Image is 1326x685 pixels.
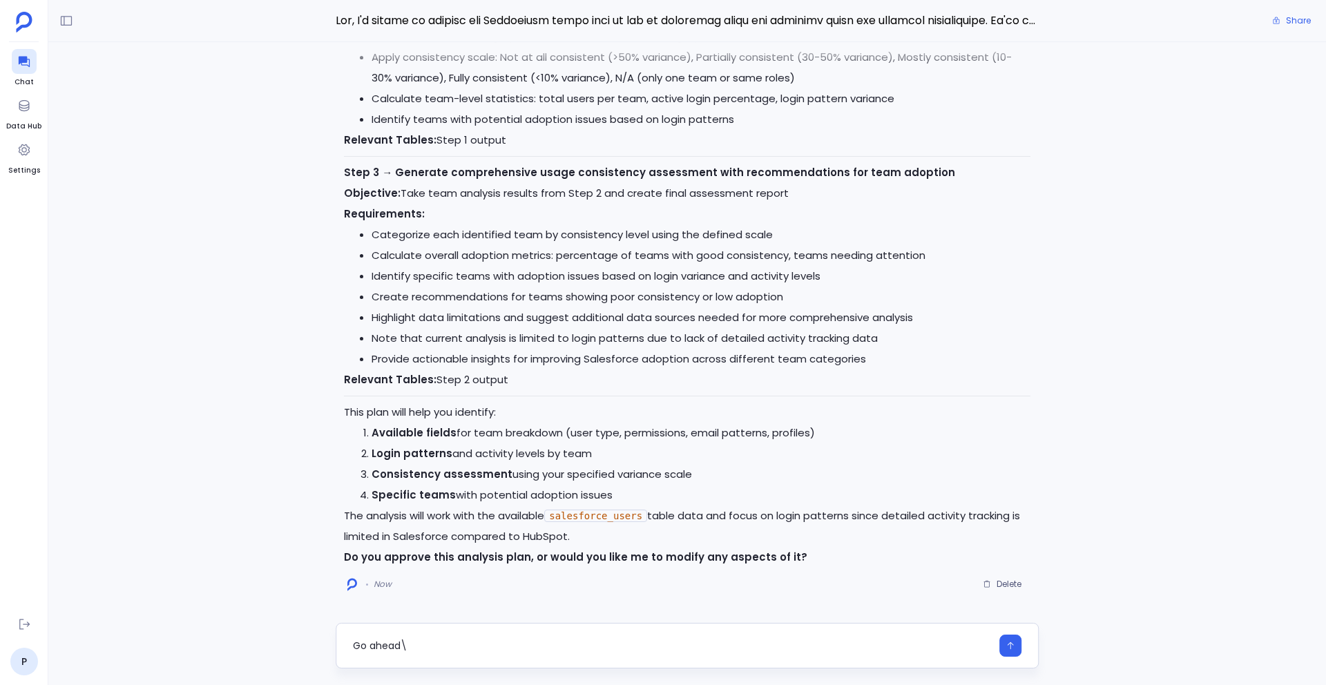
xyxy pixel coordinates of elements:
span: Chat [12,77,37,88]
p: Step 2 output [344,369,1030,390]
p: Take team analysis results from Step 2 and create final assessment report [344,183,1030,204]
code: salesforce_users [544,510,647,522]
p: This plan will help you identify: [344,402,1030,423]
span: Share [1286,15,1311,26]
p: Step 1 output [344,130,1030,151]
li: for team breakdown (user type, permissions, email patterns, profiles) [372,423,1030,443]
strong: Login patterns [372,446,452,461]
li: Create recommendations for teams showing poor consistency or low adoption [372,287,1030,307]
strong: Specific teams [372,488,456,502]
strong: Available fields [372,425,457,440]
button: Share [1264,11,1319,30]
strong: Do you approve this analysis plan, or would you like me to modify any aspects of it? [344,550,807,564]
textarea: Go ahead [353,639,991,653]
li: Identify specific teams with adoption issues based on login variance and activity levels [372,266,1030,287]
li: Note that current analysis is limited to login patterns due to lack of detailed activity tracking... [372,328,1030,349]
strong: Relevant Tables: [344,372,436,387]
a: P [10,648,38,675]
img: petavue logo [16,12,32,32]
li: Calculate team-level statistics: total users per team, active login percentage, login pattern var... [372,88,1030,109]
a: Settings [8,137,40,176]
strong: Step 3 → Generate comprehensive usage consistency assessment with recommendations for team adoption [344,165,955,180]
span: Settings [8,165,40,176]
li: Calculate overall adoption metrics: percentage of teams with good consistency, teams needing atte... [372,245,1030,266]
li: Highlight data limitations and suggest additional data sources needed for more comprehensive anal... [372,307,1030,328]
li: Provide actionable insights for improving Salesforce adoption across different team categories [372,349,1030,369]
li: using your specified variance scale [372,464,1030,485]
span: Hey, I'm trying to analyze our Salesforce usage data to see if different teams are actually using... [336,12,1039,30]
li: and activity levels by team [372,443,1030,464]
a: Chat [12,49,37,88]
a: Data Hub [6,93,41,132]
strong: Relevant Tables: [344,133,436,147]
strong: Requirements: [344,206,425,221]
li: Identify teams with potential adoption issues based on login patterns [372,109,1030,130]
img: logo [347,578,357,591]
strong: Objective: [344,186,401,200]
span: Now [374,579,392,590]
span: Delete [997,579,1021,590]
li: Categorize each identified team by consistency level using the defined scale [372,224,1030,245]
button: Delete [974,574,1030,595]
p: The analysis will work with the available table data and focus on login patterns since detailed a... [344,505,1030,547]
span: Data Hub [6,121,41,132]
li: with potential adoption issues [372,485,1030,505]
strong: Consistency assessment [372,467,512,481]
